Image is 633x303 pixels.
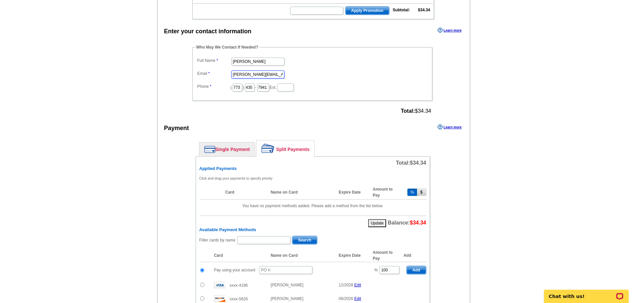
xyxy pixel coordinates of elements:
[346,7,389,15] span: Apply Promotion
[388,220,426,226] span: Balance:
[368,219,386,227] button: Update
[199,237,236,243] label: Filter cards by name
[292,236,317,244] button: Search
[335,185,369,200] th: Expire Date
[369,185,403,200] th: Amount to Pay
[354,283,361,287] a: Edit
[401,108,415,114] strong: Total:
[438,124,462,130] a: Learn more
[438,28,462,33] a: Learn more
[403,249,426,262] th: Add
[339,283,353,287] span: 12/2028
[262,144,274,153] img: split-payment.png
[196,44,259,50] legend: Who May We Contact If Needed?
[204,146,215,153] img: single-payment.png
[199,166,426,171] h6: Applied Payments
[197,71,231,76] label: Email
[199,227,426,232] h6: Available Payment Methods
[267,185,335,200] th: Name on Card
[407,189,417,196] button: %
[410,160,426,166] span: $34.34
[410,220,426,226] span: $34.34
[214,281,225,288] img: visa.gif
[214,268,256,272] span: Pay using your account
[406,266,426,274] button: Add
[230,283,248,288] span: xxxx-4196
[197,83,231,89] label: Phone
[292,236,317,244] span: Search
[401,108,431,114] span: $34.34
[199,175,426,181] p: Click and drag your payments to specify priority
[230,297,248,301] span: xxxx-5626
[164,27,252,36] div: Enter your contact information
[396,160,426,166] span: Total:
[393,8,410,12] strong: Subtotal:
[197,58,231,64] label: Full Name
[345,6,389,15] button: Apply Promotion
[211,249,267,262] th: Card
[417,189,426,196] button: $
[339,296,353,301] span: 06/2026
[354,296,361,301] a: Edit
[257,140,314,156] a: Split Payments
[164,124,189,133] div: Payment
[214,295,225,302] img: disc.gif
[259,266,312,274] input: PO #:
[374,268,378,272] span: %
[270,283,303,287] span: [PERSON_NAME]
[369,249,403,262] th: Amount to Pay
[196,82,429,92] dd: ( ) - Ext.
[418,8,430,12] strong: $34.34
[222,185,267,200] th: Card
[199,142,255,156] a: Single Payment
[199,199,426,212] td: You have no payment methods added. Please add a method from the list below.
[267,249,335,262] th: Name on Card
[540,282,633,303] iframe: LiveChat chat widget
[335,249,369,262] th: Expire Date
[270,296,303,301] span: [PERSON_NAME]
